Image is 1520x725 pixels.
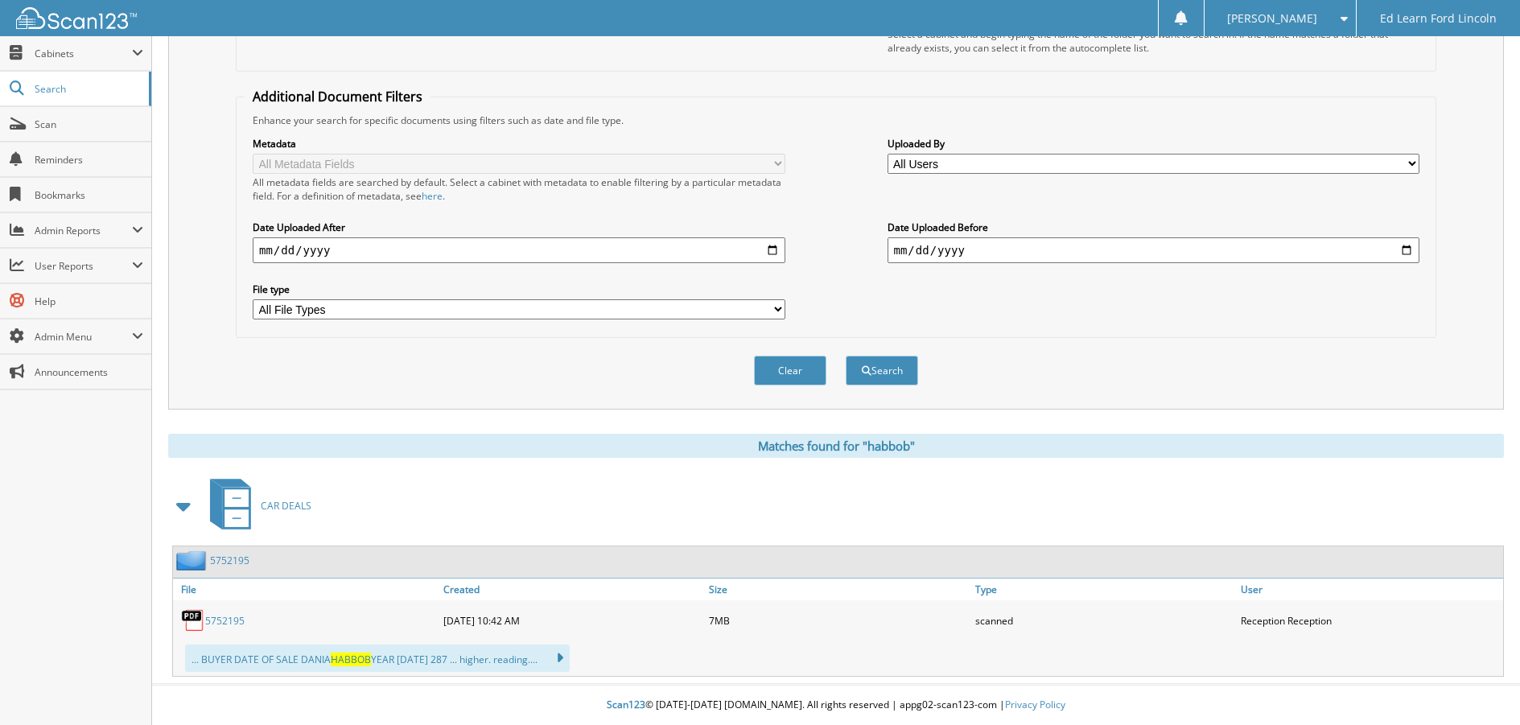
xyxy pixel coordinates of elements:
img: PDF.png [181,608,205,632]
span: Help [35,295,143,308]
span: Admin Menu [35,330,132,344]
label: Uploaded By [888,137,1420,150]
span: Admin Reports [35,224,132,237]
input: end [888,237,1420,263]
label: Metadata [253,137,785,150]
span: Announcements [35,365,143,379]
a: File [173,579,439,600]
label: Date Uploaded Before [888,220,1420,234]
span: Bookmarks [35,188,143,202]
div: Enhance your search for specific documents using filters such as date and file type. [245,113,1427,127]
div: ... BUYER DATE OF SALE DANIA YEAR [DATE] 287 ... higher. reading.... [185,645,570,672]
span: Scan [35,117,143,131]
a: Created [439,579,706,600]
div: Reception Reception [1237,604,1503,636]
span: [PERSON_NAME] [1227,14,1317,23]
div: scanned [971,604,1238,636]
a: User [1237,579,1503,600]
img: scan123-logo-white.svg [16,7,137,29]
iframe: Chat Widget [1440,648,1520,725]
button: Clear [754,356,826,385]
div: All metadata fields are searched by default. Select a cabinet with metadata to enable filtering b... [253,175,785,203]
a: 5752195 [205,614,245,628]
span: Scan123 [607,698,645,711]
a: Type [971,579,1238,600]
button: Search [846,356,918,385]
span: User Reports [35,259,132,273]
a: Size [705,579,971,600]
span: HABBOB [331,653,371,666]
div: Select a cabinet and begin typing the name of the folder you want to search in. If the name match... [888,27,1420,55]
div: 7MB [705,604,971,636]
a: Privacy Policy [1005,698,1065,711]
img: folder2.png [176,550,210,571]
a: 5752195 [210,554,249,567]
span: Cabinets [35,47,132,60]
span: CAR DEALS [261,499,311,513]
legend: Additional Document Filters [245,88,430,105]
div: © [DATE]-[DATE] [DOMAIN_NAME]. All rights reserved | appg02-scan123-com | [152,686,1520,725]
div: [DATE] 10:42 AM [439,604,706,636]
span: Reminders [35,153,143,167]
a: here [422,189,443,203]
input: start [253,237,785,263]
a: CAR DEALS [200,474,311,538]
span: Ed Learn Ford Lincoln [1380,14,1497,23]
span: Search [35,82,141,96]
label: File type [253,282,785,296]
div: Matches found for "habbob" [168,434,1504,458]
label: Date Uploaded After [253,220,785,234]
